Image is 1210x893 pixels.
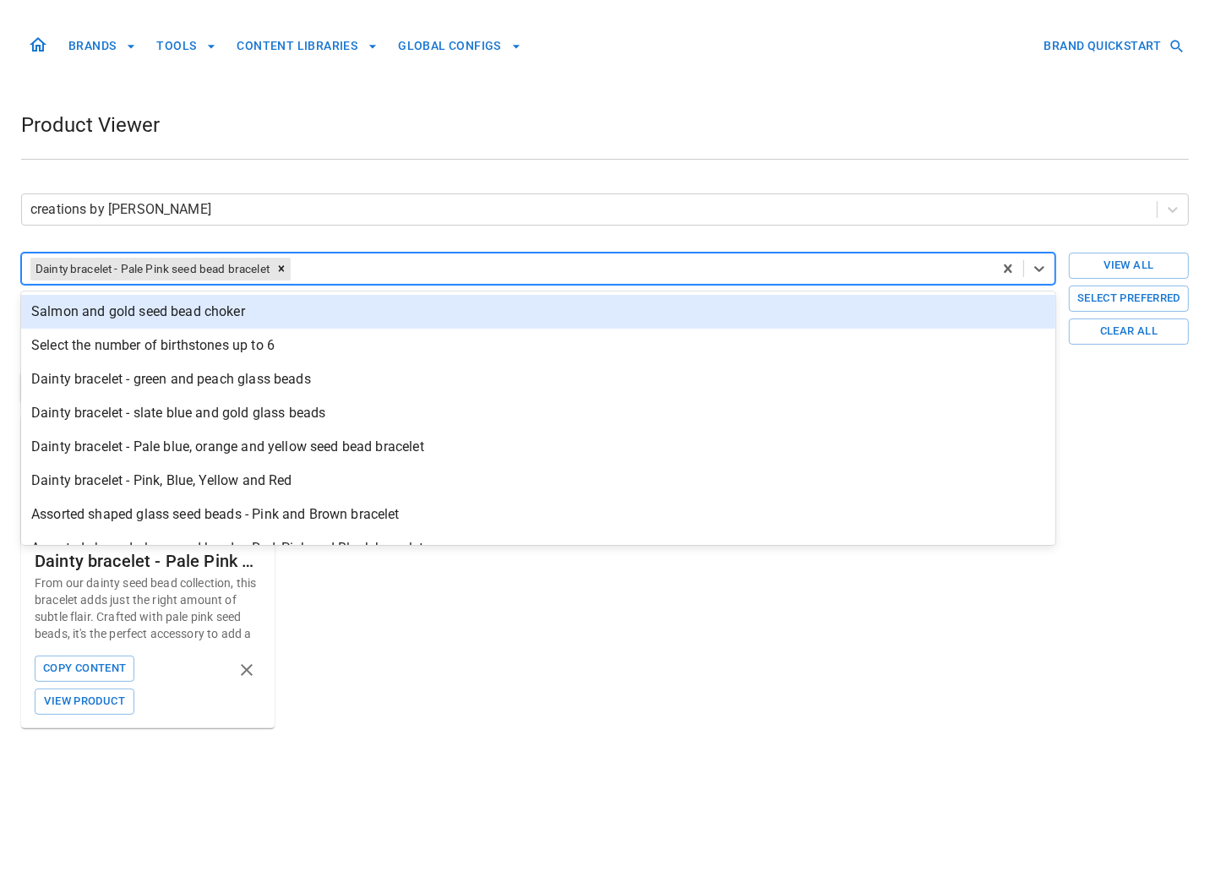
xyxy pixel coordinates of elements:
[21,498,1055,531] div: Assorted shaped glass seed beads - Pink and Brown bracelet
[1038,30,1189,62] button: BRAND QUICKSTART
[1069,319,1189,345] button: Clear All
[35,689,134,715] button: View Product
[21,362,1055,396] div: Dainty bracelet - green and peach glass beads
[272,258,291,280] div: Remove Dainty bracelet - Pale Pink seed bead bracelet
[1069,286,1189,312] button: Select Preferred
[35,574,261,642] p: From our dainty seed bead collection, this bracelet adds just the right amount of subtle flair. C...
[21,396,1055,430] div: Dainty bracelet - slate blue and gold glass beads
[150,30,223,62] button: TOOLS
[1069,253,1189,279] button: View All
[230,30,384,62] button: CONTENT LIBRARIES
[21,112,160,139] h1: Product Viewer
[35,547,261,574] div: Dainty bracelet - Pale Pink seed bead bracelet
[35,656,134,682] button: Copy Content
[232,656,261,684] button: remove product
[30,258,272,280] div: Dainty bracelet - Pale Pink seed bead bracelet
[21,464,1055,498] div: Dainty bracelet - Pink, Blue, Yellow and Red
[391,30,528,62] button: GLOBAL CONFIGS
[21,531,1055,565] div: Assorted shaped glass seed beads - Red, Pink and Black bracelet
[21,295,1055,329] div: Salmon and gold seed bead choker
[21,430,1055,464] div: Dainty bracelet - Pale blue, orange and yellow seed bead bracelet
[21,329,1055,362] div: Select the number of birthstones up to 6
[62,30,143,62] button: BRANDS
